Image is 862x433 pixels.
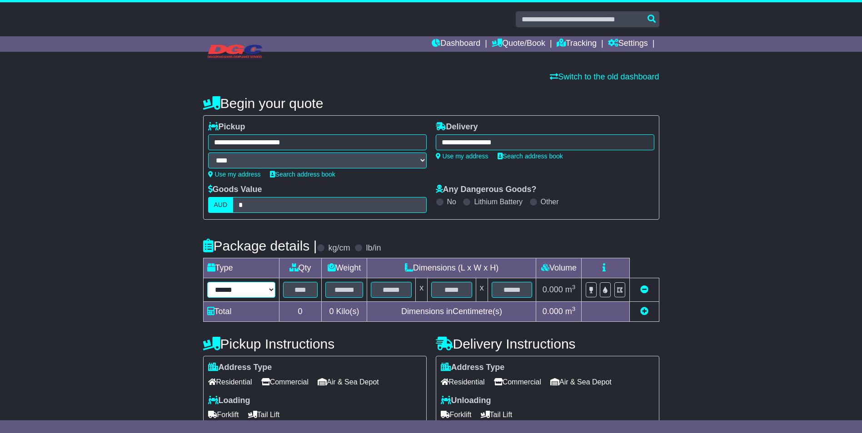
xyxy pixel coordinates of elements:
[498,153,563,160] a: Search address book
[367,302,536,322] td: Dimensions in Centimetre(s)
[208,396,250,406] label: Loading
[203,96,659,111] h4: Begin your quote
[248,408,280,422] span: Tail Lift
[366,243,381,253] label: lb/in
[550,72,659,81] a: Switch to the old dashboard
[208,408,239,422] span: Forklift
[208,122,245,132] label: Pickup
[208,185,262,195] label: Goods Value
[536,258,582,278] td: Volume
[447,197,456,206] label: No
[208,363,272,373] label: Address Type
[261,375,309,389] span: Commercial
[208,171,261,178] a: Use my address
[441,375,485,389] span: Residential
[203,258,279,278] td: Type
[279,258,321,278] td: Qty
[416,278,428,302] td: x
[494,375,541,389] span: Commercial
[279,302,321,322] td: 0
[321,258,367,278] td: Weight
[203,302,279,322] td: Total
[565,285,576,294] span: m
[541,197,559,206] label: Other
[441,363,505,373] label: Address Type
[321,302,367,322] td: Kilo(s)
[436,153,488,160] a: Use my address
[432,36,480,52] a: Dashboard
[203,238,317,253] h4: Package details |
[557,36,597,52] a: Tracking
[476,278,488,302] td: x
[441,408,472,422] span: Forklift
[318,375,379,389] span: Air & Sea Depot
[608,36,648,52] a: Settings
[270,171,335,178] a: Search address book
[329,307,334,316] span: 0
[436,185,537,195] label: Any Dangerous Goods?
[543,307,563,316] span: 0.000
[474,197,523,206] label: Lithium Battery
[436,336,659,351] h4: Delivery Instructions
[481,408,513,422] span: Tail Lift
[367,258,536,278] td: Dimensions (L x W x H)
[550,375,612,389] span: Air & Sea Depot
[436,122,478,132] label: Delivery
[565,307,576,316] span: m
[208,197,234,213] label: AUD
[572,284,576,290] sup: 3
[640,285,648,294] a: Remove this item
[203,336,427,351] h4: Pickup Instructions
[640,307,648,316] a: Add new item
[543,285,563,294] span: 0.000
[572,305,576,312] sup: 3
[328,243,350,253] label: kg/cm
[492,36,545,52] a: Quote/Book
[208,375,252,389] span: Residential
[441,396,491,406] label: Unloading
